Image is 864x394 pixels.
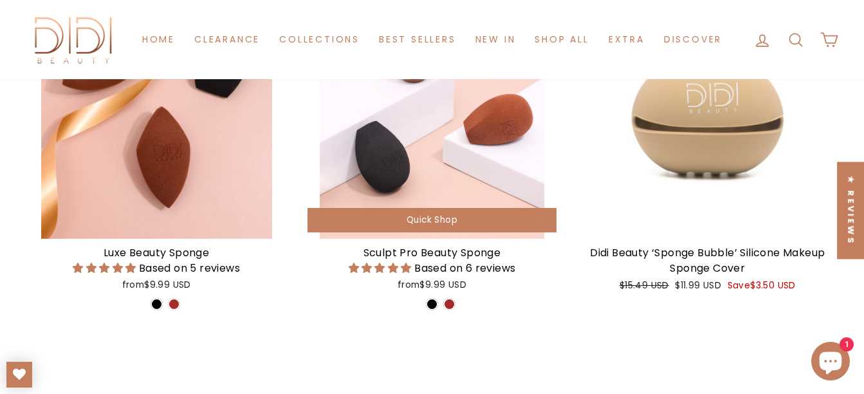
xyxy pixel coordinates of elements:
[244,15,267,37] img: paypal_2_color.svg
[414,261,515,276] span: Based on 6 reviews
[466,28,526,52] a: New in
[160,15,182,37] img: americanexpress_1_color.svg
[349,261,414,276] span: 5.00 stars
[6,362,32,388] a: My Wishlist
[599,28,654,52] a: Extra
[185,28,270,52] a: Clearance
[301,279,562,292] div: from
[654,28,731,52] a: Discover
[807,342,854,384] inbox-online-store-chat: Shopify online store chat
[133,28,731,52] ul: Primary
[525,28,598,52] a: Shop All
[133,28,185,52] a: Home
[407,214,457,226] span: Quick Shop
[216,15,239,37] img: shoppay_color.svg
[750,279,796,292] span: $3.50 USD
[675,279,721,292] span: $11.99 USD
[188,15,210,37] img: applepay_color.svg
[620,279,669,292] span: $15.49 USD
[837,162,864,259] div: Click to open Judge.me floating reviews tab
[26,279,287,292] div: from
[144,279,191,291] span: $9.99 USD
[369,28,466,52] a: Best Sellers
[103,15,125,37] img: mastercard_color.svg
[301,245,562,261] div: Sculpt Pro Beauty Sponge
[728,279,796,292] span: Save
[577,245,838,276] div: Didi Beauty ‘Sponge Bubble’ Silicone Makeup Sponge Cover
[73,261,138,276] span: 5.00 stars
[26,13,122,66] img: Didi Beauty Co.
[270,28,369,52] a: Collections
[419,279,466,291] span: $9.99 USD
[139,261,240,276] span: Based on 5 reviews
[26,245,287,261] div: Luxe Beauty Sponge
[131,15,154,37] img: visa_1_color.svg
